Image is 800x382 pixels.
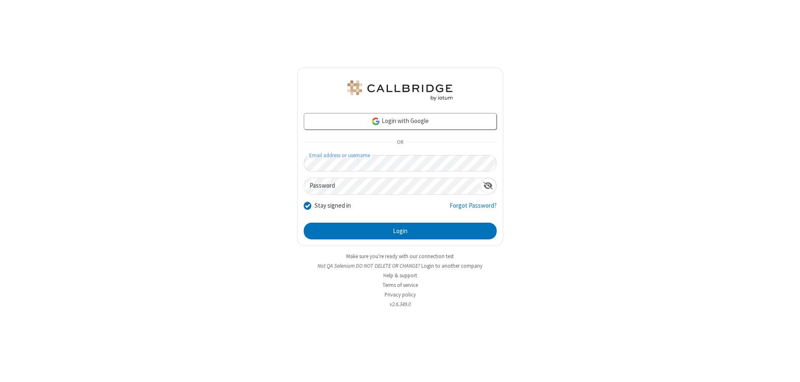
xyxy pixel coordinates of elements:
a: Terms of service [382,281,418,289]
button: Login [304,223,497,239]
a: Privacy policy [385,291,416,298]
input: Email address or username [304,155,497,171]
img: google-icon.png [371,117,380,126]
label: Stay signed in [315,201,351,211]
a: Login with Google [304,113,497,130]
img: QA Selenium DO NOT DELETE OR CHANGE [346,80,454,101]
span: OR [393,137,407,148]
div: Show password [480,178,496,194]
li: v2.6.349.0 [297,300,503,308]
a: Forgot Password? [450,201,497,217]
input: Password [304,178,480,194]
li: Not QA Selenium DO NOT DELETE OR CHANGE? [297,262,503,270]
a: Make sure you're ready with our connection test [346,253,454,260]
a: Help & support [383,272,417,279]
button: Login to another company [421,262,482,270]
iframe: Chat [779,360,794,376]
